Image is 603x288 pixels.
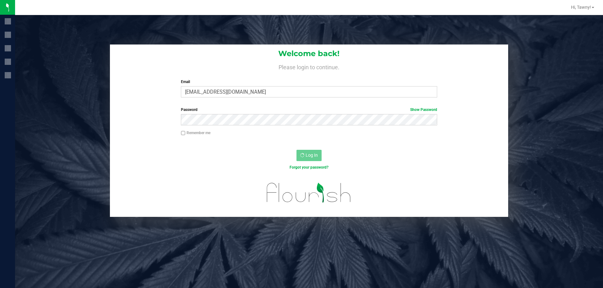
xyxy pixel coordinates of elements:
[181,130,210,136] label: Remember me
[296,150,322,161] button: Log In
[290,165,329,170] a: Forgot your password?
[110,50,508,58] h1: Welcome back!
[181,131,185,135] input: Remember me
[110,63,508,70] h4: Please login to continue.
[181,79,437,85] label: Email
[181,107,198,112] span: Password
[306,153,318,158] span: Log In
[571,5,591,10] span: Hi, Tawny!
[410,107,437,112] a: Show Password
[259,177,359,209] img: flourish_logo.svg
